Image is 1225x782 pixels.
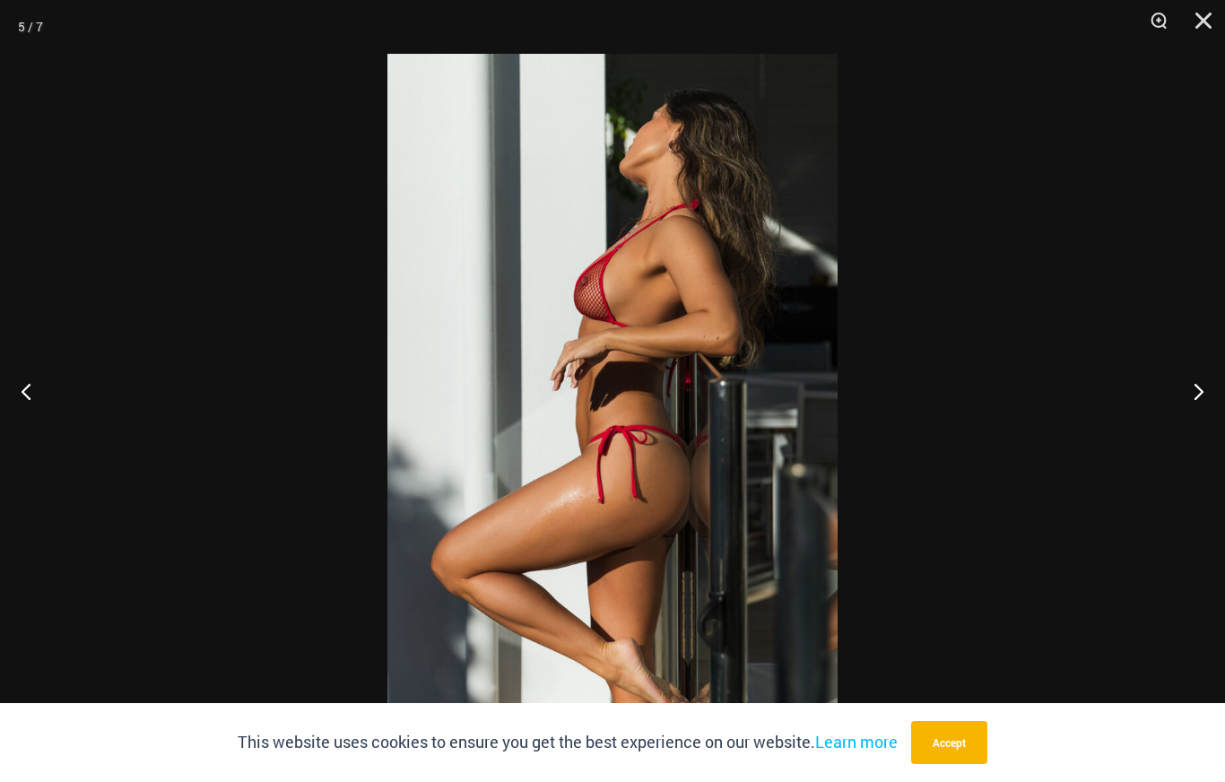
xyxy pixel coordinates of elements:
img: Summer Storm Red 312 Tri Top 456 Micro 04 [387,54,838,728]
button: Next [1158,346,1225,436]
div: 5 / 7 [18,13,43,40]
p: This website uses cookies to ensure you get the best experience on our website. [238,729,898,756]
button: Accept [911,721,987,764]
a: Learn more [815,731,898,752]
